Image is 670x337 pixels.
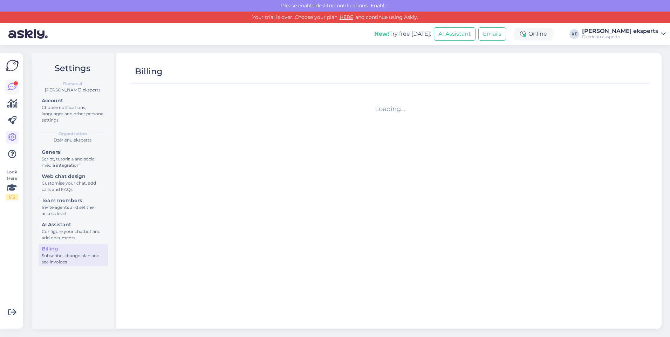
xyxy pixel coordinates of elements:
div: Subscribe, change plan and see invoices [42,253,105,265]
div: Online [514,28,553,40]
a: [PERSON_NAME] ekspertsDzērienu eksperts [582,28,666,40]
div: Billing [42,245,105,253]
a: HERE [337,14,355,20]
div: 1 / 3 [6,194,18,200]
div: Dzērienu eksperts [37,137,108,143]
div: Configure your chatbot and add documents [42,228,105,241]
div: Account [42,97,105,104]
img: Askly Logo [6,59,19,72]
div: Choose notifications, languages and other personal settings [42,104,105,123]
a: Team membersInvite agents and set their access level [39,196,108,218]
a: BillingSubscribe, change plan and see invoices [39,244,108,266]
div: Dzērienu eksperts [582,34,658,40]
div: Invite agents and set their access level [42,204,105,217]
div: General [42,149,105,156]
a: AI AssistantConfigure your chatbot and add documents [39,220,108,242]
div: AI Assistant [42,221,105,228]
button: AI Assistant [434,27,476,41]
div: Try free [DATE]: [374,30,431,38]
span: Enable [369,2,389,9]
div: Look Here [6,169,18,200]
a: AccountChoose notifications, languages and other personal settings [39,96,108,124]
div: Web chat design [42,173,105,180]
div: Script, tutorials and social media integration [42,156,105,168]
b: Organization [59,131,87,137]
a: GeneralScript, tutorials and social media integration [39,147,108,170]
div: KE [569,29,579,39]
b: New! [374,30,389,37]
div: [PERSON_NAME] eksperts [582,28,658,34]
button: Emails [478,27,506,41]
div: [PERSON_NAME] eksperts [37,87,108,93]
h2: Settings [37,62,108,75]
div: Team members [42,197,105,204]
b: Personal [63,81,82,87]
div: Customise your chat, add calls and FAQs [42,180,105,193]
div: Billing [135,65,163,78]
div: Loading... [132,104,648,114]
a: Web chat designCustomise your chat, add calls and FAQs [39,172,108,194]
